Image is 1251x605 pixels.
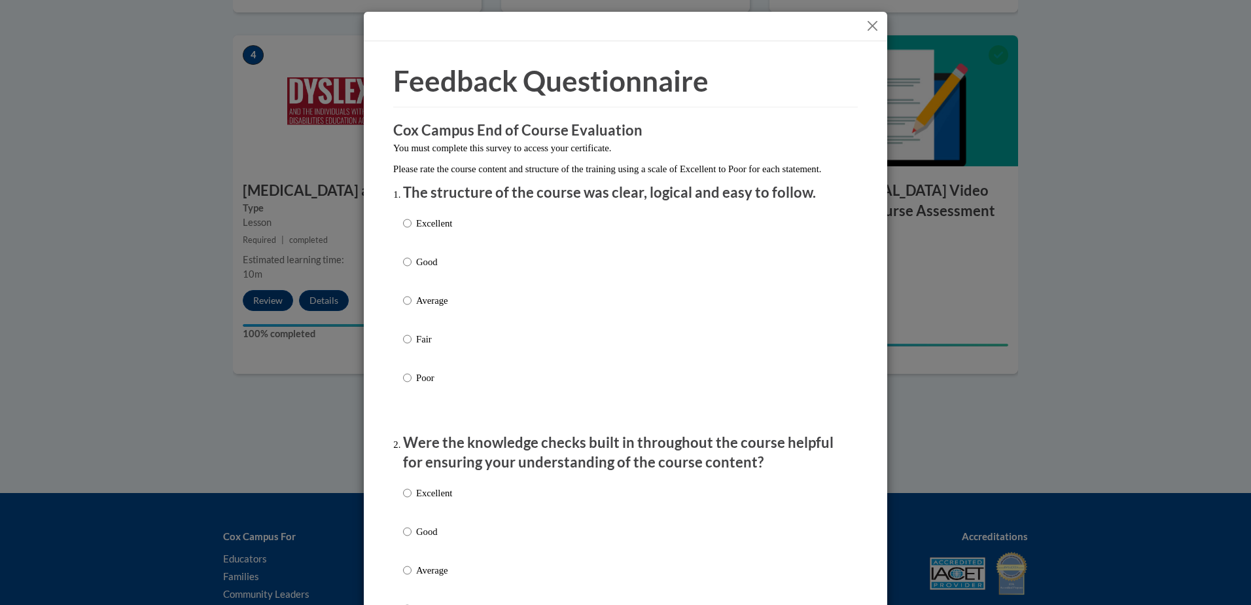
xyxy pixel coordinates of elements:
p: Fair [416,332,452,346]
p: The structure of the course was clear, logical and easy to follow. [403,183,848,203]
p: Were the knowledge checks built in throughout the course helpful for ensuring your understanding ... [403,433,848,473]
p: Good [416,255,452,269]
input: Excellent [403,486,412,500]
p: Please rate the course content and structure of the training using a scale of Excellent to Poor f... [393,162,858,176]
button: Close [864,18,881,34]
p: Poor [416,371,452,385]
p: Excellent [416,216,452,230]
p: You must complete this survey to access your certificate. [393,141,858,155]
p: Excellent [416,486,452,500]
p: Average [416,293,452,308]
input: Good [403,255,412,269]
input: Good [403,524,412,539]
input: Average [403,563,412,577]
input: Excellent [403,216,412,230]
span: Feedback Questionnaire [393,64,709,98]
p: Good [416,524,452,539]
input: Fair [403,332,412,346]
input: Poor [403,371,412,385]
p: Average [416,563,452,577]
h3: Cox Campus End of Course Evaluation [393,120,858,141]
input: Average [403,293,412,308]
